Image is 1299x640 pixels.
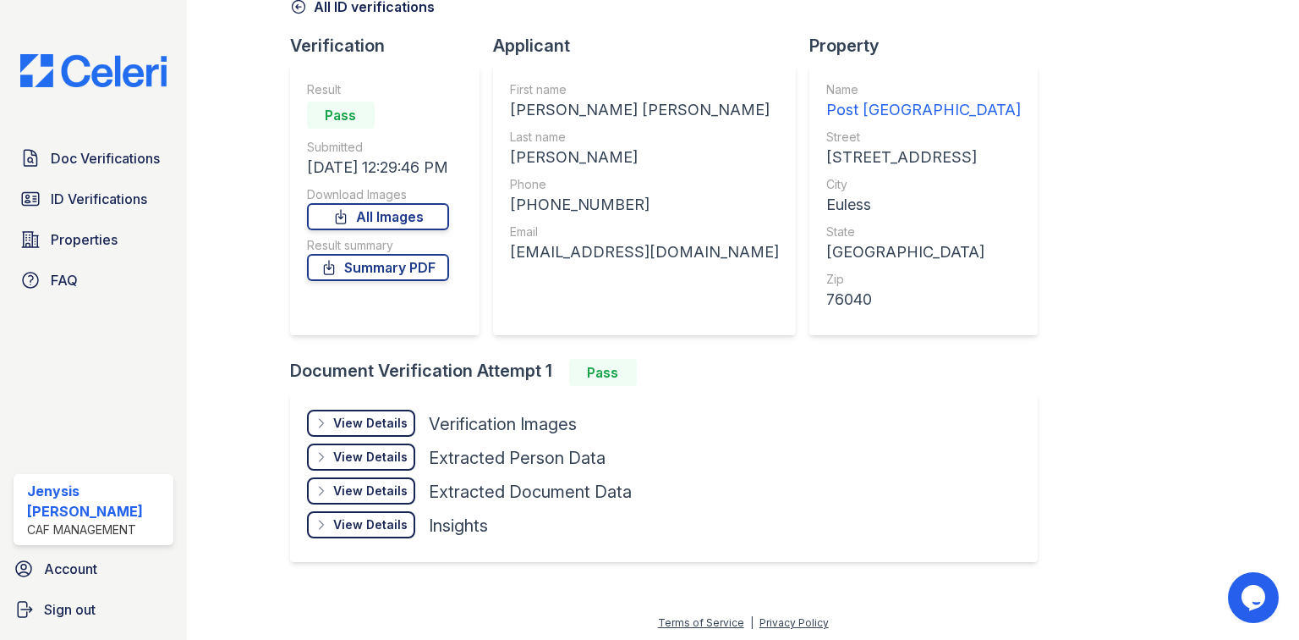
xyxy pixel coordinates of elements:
[750,616,754,629] div: |
[826,129,1021,146] div: Street
[826,81,1021,122] a: Name Post [GEOGRAPHIC_DATA]
[333,415,408,432] div: View Details
[493,34,809,58] div: Applicant
[44,599,96,620] span: Sign out
[510,81,779,98] div: First name
[510,129,779,146] div: Last name
[333,516,408,533] div: View Details
[569,359,637,386] div: Pass
[51,229,118,250] span: Properties
[307,139,449,156] div: Submitted
[826,176,1021,193] div: City
[307,156,449,179] div: [DATE] 12:29:46 PM
[510,176,779,193] div: Phone
[51,189,147,209] span: ID Verifications
[826,240,1021,264] div: [GEOGRAPHIC_DATA]
[7,552,180,586] a: Account
[7,593,180,626] a: Sign out
[14,223,173,257] a: Properties
[429,514,488,538] div: Insights
[759,616,829,629] a: Privacy Policy
[510,146,779,169] div: [PERSON_NAME]
[429,412,577,436] div: Verification Images
[510,193,779,217] div: [PHONE_NUMBER]
[27,521,167,538] div: CAF Management
[826,146,1021,169] div: [STREET_ADDRESS]
[658,616,744,629] a: Terms of Service
[809,34,1051,58] div: Property
[826,288,1021,312] div: 76040
[290,359,1051,386] div: Document Verification Attempt 1
[429,446,606,470] div: Extracted Person Data
[51,270,78,290] span: FAQ
[826,98,1021,122] div: Post [GEOGRAPHIC_DATA]
[333,449,408,466] div: View Details
[290,34,493,58] div: Verification
[333,483,408,499] div: View Details
[51,148,160,168] span: Doc Verifications
[44,559,97,579] span: Account
[307,186,449,203] div: Download Images
[14,141,173,175] a: Doc Verifications
[27,481,167,521] div: Jenysis [PERSON_NAME]
[307,81,449,98] div: Result
[826,271,1021,288] div: Zip
[14,182,173,216] a: ID Verifications
[510,240,779,264] div: [EMAIL_ADDRESS][DOMAIN_NAME]
[7,54,180,87] img: CE_Logo_Blue-a8612792a0a2168367f1c8372b55b34899dd931a85d93a1a3d3e32e68fde9ad4.png
[307,237,449,254] div: Result summary
[14,263,173,297] a: FAQ
[307,102,375,129] div: Pass
[510,223,779,240] div: Email
[1228,572,1282,623] iframe: chat widget
[826,223,1021,240] div: State
[307,254,449,281] a: Summary PDF
[307,203,449,230] a: All Images
[826,193,1021,217] div: Euless
[510,98,779,122] div: [PERSON_NAME] [PERSON_NAME]
[429,480,632,504] div: Extracted Document Data
[826,81,1021,98] div: Name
